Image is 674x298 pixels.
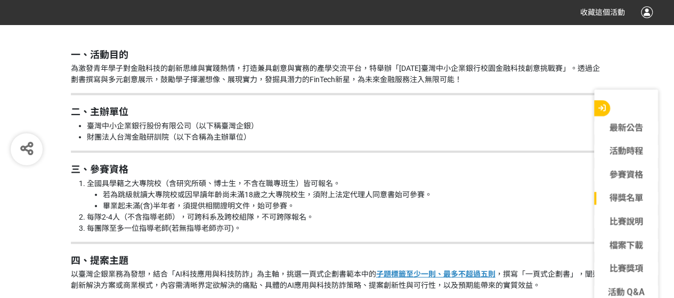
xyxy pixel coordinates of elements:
p: 為激發青年學子對金融科技的創新思維與實踐熱情，打造兼具創意與實務的產學交流平台，特舉辦「[DATE]臺灣中小企業銀行校園金融科技創意挑戰賽」。透過企劃書撰寫與多元創意展示，鼓勵學子揮灑想像、展現... [71,62,604,85]
a: 參賽資格 [594,168,658,181]
span: 收藏這個活動 [580,8,625,17]
strong: 三、參賽資格 [71,163,128,174]
a: 檔案下載 [594,239,658,252]
p: 以臺灣企銀業務為發想，結合「AI科技應用與科技防詐」為主軸，挑選一頁式企劃書範本中的 ，撰寫「一頁式企劃書」，闡述創新解決方案或商業模式，內容需清晰界定欲解決的痛點、具體的AI應用與科技防詐策略... [71,268,604,291]
strong: 四、提案主題 [71,254,128,265]
a: 得獎名單 [594,192,658,205]
li: 全國具學籍之大專院校（含研究所碩、博士生，不含在職專班生）皆可報名。 [87,178,604,211]
strong: 一、活動目的 [71,49,128,60]
li: 每隊2-4人（不含指導老師），可跨科系及跨校組隊，不可跨隊報名。 [87,211,604,222]
li: 若為跳級就讀大專院校或因早讀年齡尚未滿18歲之大專院校生，須附上法定代理人同意書始可參賽。 [103,189,604,200]
a: 比賽獎項 [594,262,658,275]
a: 比賽說明 [594,215,658,228]
a: 最新公告 [594,122,658,134]
u: 子題標籤至少一則、最多不超過五則 [376,269,496,278]
li: 財團法人台灣金融研訓院（以下合稱為主辦單位） [87,131,604,142]
li: 臺灣中小企業銀行股份有限公司（以下稱臺灣企銀） [87,120,604,131]
li: 畢業起未滿(含)半年者，須提供相關證明文件，始可參賽。 [103,200,604,211]
li: 每團隊至多一位指導老師(若無指導老師亦可)。 [87,222,604,233]
strong: 二、主辦單位 [71,106,128,117]
a: 活動時程 [594,145,658,158]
